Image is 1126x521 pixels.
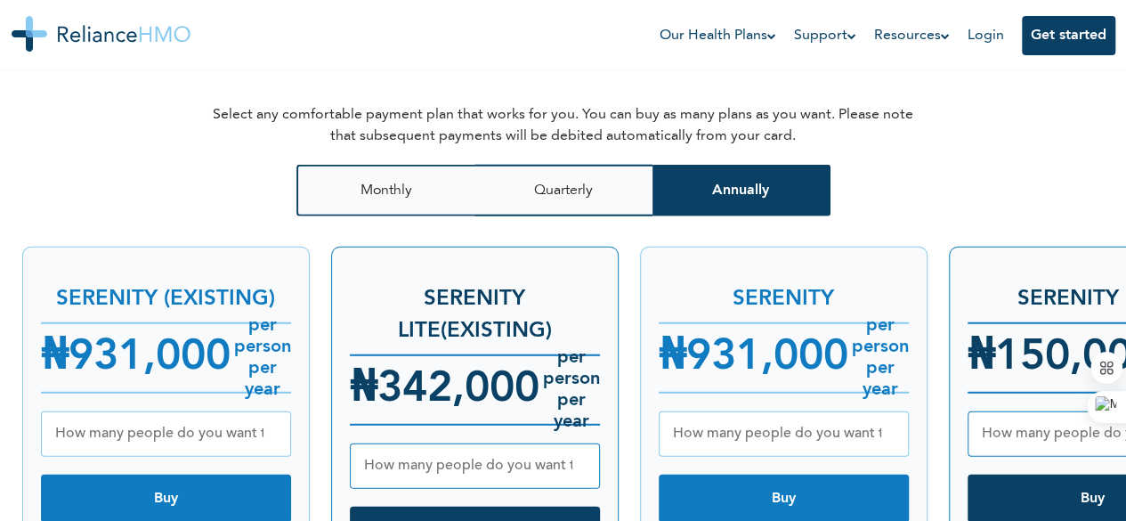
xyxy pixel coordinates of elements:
a: Resources [874,25,950,46]
input: How many people do you want to buy for? [41,411,291,457]
h4: ₦ [659,326,848,390]
h3: Serenity Lite(Existing) [350,265,600,347]
p: Select any comfortable payment plan that works for you. You can buy as many plans as you want. Pl... [207,104,919,147]
h4: ₦ [41,326,231,390]
h3: SERENITY (Existing) [41,265,291,315]
button: Quarterly [474,165,652,216]
span: 342,000 [377,369,539,411]
span: 931,000 [69,337,231,379]
a: Login [968,28,1004,43]
img: Reliance HMO's Logo [12,16,190,52]
h6: per person per year [539,347,600,433]
a: Support [794,25,856,46]
h3: SERENITY [659,265,909,315]
button: Monthly [296,165,474,216]
input: How many people do you want to buy for? [659,411,909,457]
button: Get started [1022,16,1115,55]
h6: per person per year [848,315,909,401]
button: Annually [652,165,830,216]
span: 931,000 [686,337,848,379]
h4: ₦ [350,358,539,422]
a: Our Health Plans [660,25,776,46]
h6: per person per year [231,315,291,401]
input: How many people do you want to buy for? [350,444,600,489]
